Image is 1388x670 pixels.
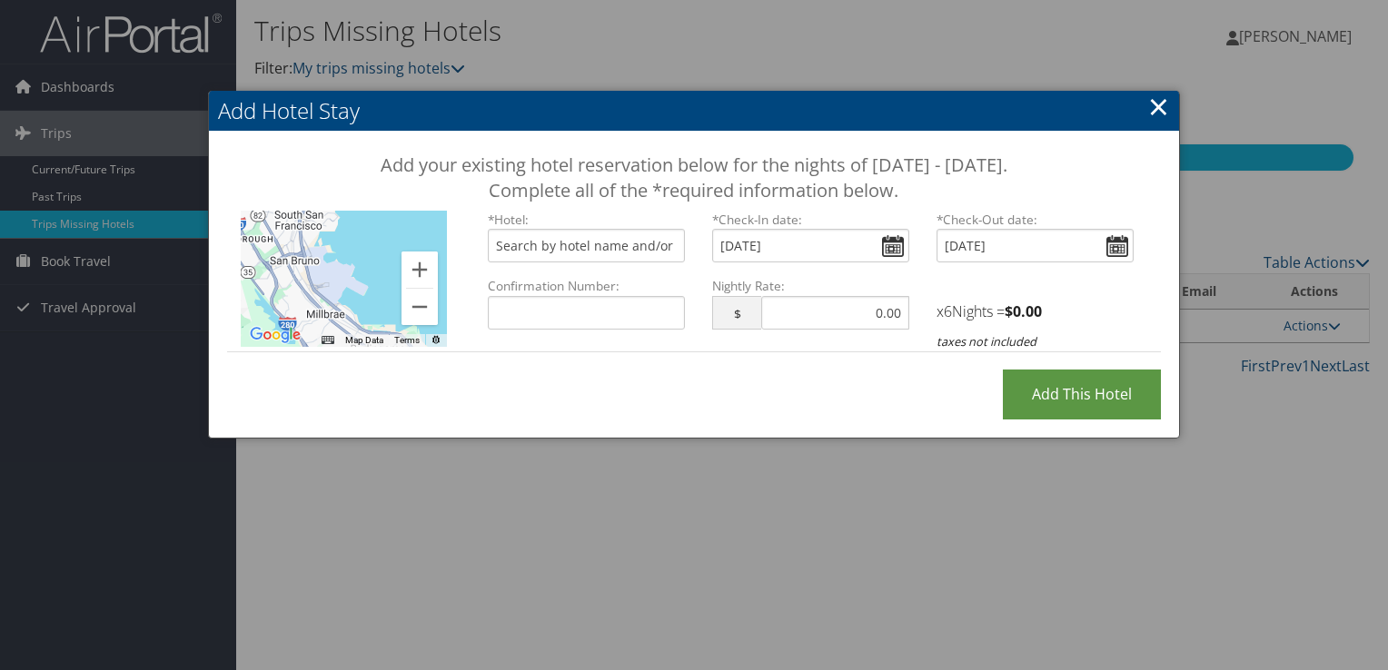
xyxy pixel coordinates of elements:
[712,296,761,330] span: $
[209,91,1179,131] h2: Add Hotel Stay
[1013,301,1042,321] span: 0.00
[937,211,1134,229] label: Check-Out date:
[245,323,305,347] img: Google
[488,229,685,262] input: Search by hotel name and/or address
[944,301,952,321] span: 6
[488,211,685,229] label: *Hotel:
[394,335,420,345] a: Terms (opens in new tab)
[280,153,1108,203] h3: Add your existing hotel reservation below for the nights of [DATE] - [DATE]. Complete all of the ...
[245,323,305,347] a: Open this area in Google Maps (opens a new window)
[937,301,1134,321] h4: x Nights =
[712,277,909,295] label: Nightly Rate:
[488,277,685,295] label: Confirmation Number:
[1148,88,1169,124] a: ×
[402,251,438,288] button: Zoom in
[322,334,334,347] button: Keyboard shortcuts
[1005,301,1042,321] strong: $
[345,334,383,347] button: Map Data
[431,335,441,345] a: Report errors in the road map or imagery to Google
[1003,369,1161,419] input: Add this Hotel
[761,296,909,330] input: 0.00
[712,211,909,229] label: Check-In date:
[937,333,1036,350] i: taxes not included
[402,289,438,325] button: Zoom out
